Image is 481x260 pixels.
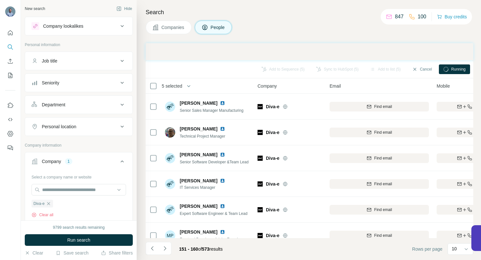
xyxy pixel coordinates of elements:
[146,8,473,17] h4: Search
[437,12,467,21] button: Buy credits
[5,142,15,154] button: Feedback
[42,80,59,86] div: Seniority
[25,250,43,256] button: Clear
[374,130,392,135] span: Find email
[25,154,132,172] button: Company1
[330,231,429,240] button: Find email
[330,83,341,89] span: Email
[5,128,15,140] button: Dashboard
[220,229,225,235] img: LinkedIn logo
[112,4,137,14] button: Hide
[5,55,15,67] button: Enrich CSV
[374,104,392,110] span: Find email
[165,153,175,163] img: Avatar
[412,246,442,252] span: Rows per page
[67,237,90,243] span: Run search
[179,246,222,252] span: results
[180,185,228,190] span: IT Services Manager
[330,179,429,189] button: Find email
[33,201,45,207] span: Diva-e
[32,172,126,180] div: Select a company name or website
[451,66,466,72] span: Running
[220,101,225,106] img: LinkedIn logo
[42,158,61,165] div: Company
[5,114,15,125] button: Use Surfe API
[220,152,225,157] img: LinkedIn logo
[56,250,88,256] button: Save search
[220,204,225,209] img: LinkedIn logo
[374,155,392,161] span: Find email
[452,246,457,252] p: 10
[5,100,15,111] button: Use Surfe on LinkedIn
[374,181,392,187] span: Find email
[330,102,429,111] button: Find email
[5,6,15,17] img: Avatar
[266,232,279,239] span: Diva-e
[266,103,279,110] span: Diva-e
[374,207,392,213] span: Find email
[330,128,429,137] button: Find email
[180,203,217,209] span: [PERSON_NAME]
[180,100,217,106] span: [PERSON_NAME]
[258,207,263,212] img: Logo of Diva-e
[146,43,473,60] iframe: Banner
[165,101,175,112] img: Avatar
[25,234,133,246] button: Run search
[42,58,57,64] div: Job title
[374,233,392,238] span: Find email
[25,53,132,69] button: Job title
[25,6,45,12] div: New search
[459,238,475,254] iframe: Intercom live chat
[25,42,133,48] p: Personal information
[266,181,279,187] span: Diva-e
[25,119,132,134] button: Personal location
[162,83,182,89] span: 5 selected
[418,13,426,21] p: 100
[165,179,175,189] img: Avatar
[330,205,429,215] button: Find email
[258,83,277,89] span: Company
[266,129,279,136] span: Diva-e
[165,205,175,215] img: Avatar
[211,24,225,31] span: People
[180,151,217,158] span: [PERSON_NAME]
[101,250,133,256] button: Share filters
[266,207,279,213] span: Diva-e
[5,27,15,39] button: Quick start
[266,155,279,161] span: Diva-e
[258,181,263,187] img: Logo of Diva-e
[180,108,243,113] span: Senior Sales Manager Manufacturing
[180,160,249,164] span: Senior Software Developer &Team Lead
[5,41,15,53] button: Search
[180,134,225,139] span: Technical Project Manager
[220,178,225,183] img: LinkedIn logo
[330,153,429,163] button: Find email
[180,178,217,184] span: [PERSON_NAME]
[179,246,198,252] span: 151 - 160
[5,70,15,81] button: My lists
[165,127,175,138] img: Avatar
[437,83,450,89] span: Mobile
[43,23,83,29] div: Company lookalikes
[180,126,217,132] span: [PERSON_NAME]
[258,130,263,135] img: Logo of Diva-e
[395,13,404,21] p: 847
[408,64,436,74] button: Cancel
[25,97,132,112] button: Department
[42,123,76,130] div: Personal location
[53,225,105,230] div: 9799 search results remaining
[180,229,217,235] span: [PERSON_NAME]
[165,230,175,241] div: MP
[25,142,133,148] p: Company information
[180,211,248,216] span: Expert Software Engineer & Team Lead
[25,18,132,34] button: Company lookalikes
[258,156,263,161] img: Logo of Diva-e
[198,246,202,252] span: of
[202,246,209,252] span: 573
[159,242,171,255] button: Navigate to next page
[220,126,225,131] img: LinkedIn logo
[42,101,65,108] div: Department
[258,233,263,238] img: Logo of Diva-e
[258,104,263,109] img: Logo of Diva-e
[146,242,159,255] button: Navigate to previous page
